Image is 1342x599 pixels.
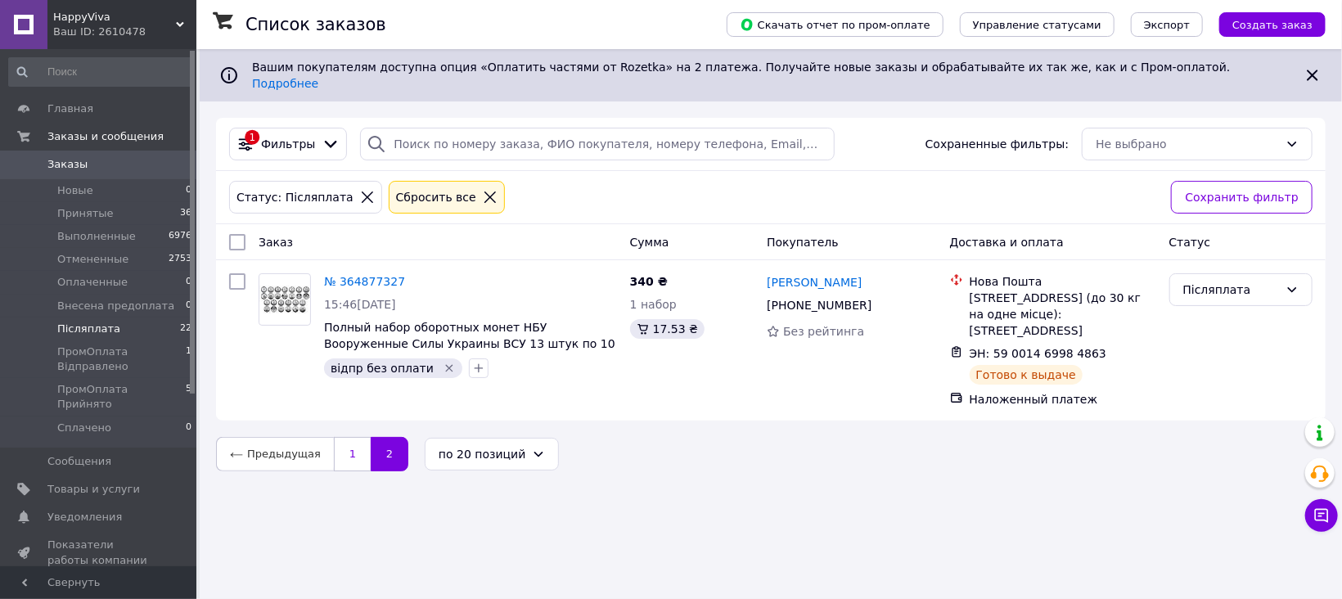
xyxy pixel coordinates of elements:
[216,437,334,471] a: Предыдущая
[1305,499,1338,532] button: Чат с покупателем
[186,345,191,374] span: 1
[1219,12,1326,37] button: Создать заказ
[57,345,186,374] span: ПромОплата Відправлено
[1144,19,1190,31] span: Экспорт
[630,275,668,288] span: 340 ₴
[371,437,408,471] a: 2
[57,322,120,336] span: Післяплата
[57,183,93,198] span: Новые
[630,298,677,311] span: 1 набор
[252,77,318,90] a: Подробнее
[169,229,191,244] span: 6976
[630,236,669,249] span: Сумма
[334,437,371,471] a: 1
[261,136,315,152] span: Фильтры
[47,510,122,525] span: Уведомления
[1131,12,1203,37] button: Экспорт
[259,236,293,249] span: Заказ
[186,275,191,290] span: 0
[259,286,310,313] img: Фото товару
[1096,135,1279,153] div: Не выбрано
[970,391,1156,408] div: Наложенный платеж
[57,206,114,221] span: Принятые
[1171,181,1313,214] button: Сохранить фильтр
[245,15,386,34] h1: Список заказов
[767,236,839,249] span: Покупатель
[47,482,140,497] span: Товары и услуги
[324,321,615,367] a: Полный набор оборотных монет НБУ Вооруженные Силы Украины ВСУ 13 штук по 10 гривен
[630,319,705,339] div: 17.53 ₴
[960,12,1115,37] button: Управление статусами
[8,57,193,87] input: Поиск
[180,206,191,221] span: 36
[47,101,93,116] span: Главная
[727,12,943,37] button: Скачать отчет по пром-оплате
[1169,236,1211,249] span: Статус
[252,61,1236,90] span: Вашим покупателям доступна опция «Оплатить частями от Rozetka» на 2 платежа. Получайте новые зака...
[47,454,111,469] span: Сообщения
[186,183,191,198] span: 0
[47,129,164,144] span: Заказы и сообщения
[925,136,1069,152] span: Сохраненные фильтры:
[970,365,1083,385] div: Готово к выдаче
[443,362,456,375] svg: Удалить метку
[324,298,396,311] span: 15:46[DATE]
[186,382,191,412] span: 5
[57,299,174,313] span: Внесена предоплата
[970,273,1156,290] div: Нова Пошта
[186,421,191,435] span: 0
[767,299,871,312] span: [PHONE_NUMBER]
[57,275,128,290] span: Оплаченные
[331,362,434,375] span: відпр без оплати
[169,252,191,267] span: 2753
[186,299,191,313] span: 0
[439,445,525,463] div: по 20 позиций
[970,290,1156,339] div: [STREET_ADDRESS] (до 30 кг на одне місце): [STREET_ADDRESS]
[57,229,136,244] span: Выполненные
[1232,19,1313,31] span: Создать заказ
[233,188,357,206] div: Статус: Післяплата
[360,128,835,160] input: Поиск по номеру заказа, ФИО покупателя, номеру телефона, Email, номеру накладной
[783,325,864,338] span: Без рейтинга
[57,252,128,267] span: Отмененные
[259,273,311,326] a: Фото товару
[180,322,191,336] span: 22
[767,274,862,290] a: [PERSON_NAME]
[973,19,1101,31] span: Управление статусами
[53,25,196,39] div: Ваш ID: 2610478
[970,347,1107,360] span: ЭН: 59 0014 6998 4863
[1183,281,1279,299] div: Післяплата
[53,10,176,25] span: HappyViva
[1185,188,1299,206] span: Сохранить фильтр
[393,188,480,206] div: Сбросить все
[57,421,111,435] span: Сплачено
[740,17,930,32] span: Скачать отчет по пром-оплате
[324,275,405,288] a: № 364877327
[47,157,88,172] span: Заказы
[1203,17,1326,30] a: Создать заказ
[950,236,1064,249] span: Доставка и оплата
[57,382,186,412] span: ПромОплата Прийнято
[47,538,151,567] span: Показатели работы компании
